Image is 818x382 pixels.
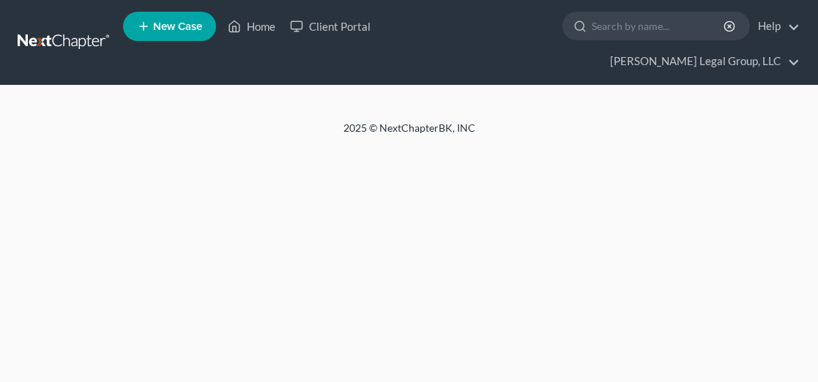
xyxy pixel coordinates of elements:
input: Search by name... [592,12,726,40]
a: Home [220,13,283,40]
span: New Case [153,21,202,32]
a: Help [751,13,800,40]
a: [PERSON_NAME] Legal Group, LLC [603,48,800,75]
a: Client Portal [283,13,378,40]
div: 2025 © NextChapterBK, INC [58,121,761,147]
